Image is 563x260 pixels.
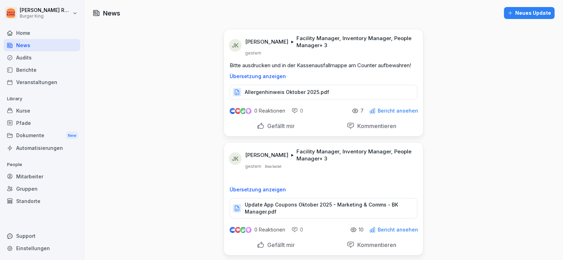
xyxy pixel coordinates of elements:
p: People [4,159,80,170]
a: Audits [4,51,80,64]
div: JK [229,152,242,165]
a: Gruppen [4,183,80,195]
p: Kommentieren [354,241,396,248]
div: 0 [292,107,303,114]
img: inspiring [245,227,251,233]
div: New [66,132,78,140]
a: Update App Coupons Oktober 2025 - Marketing & Comms - BK Manager.pdf [230,207,417,214]
p: Facility Manager, Inventory Manager, People Manager + 3 [296,35,415,49]
p: Allergenhinweis Oktober 2025.pdf [245,89,329,96]
a: DokumenteNew [4,129,80,142]
p: 0 Reaktionen [254,227,285,233]
a: News [4,39,80,51]
button: Neues Update [504,7,555,19]
p: Update App Coupons Oktober 2025 - Marketing & Comms - BK Manager.pdf [245,201,410,215]
a: Allergenhinweis Oktober 2025.pdf [230,91,417,98]
p: Bericht ansehen [378,108,418,114]
img: love [235,227,241,233]
div: 0 [292,226,303,233]
p: Facility Manager, Inventory Manager, People Manager + 3 [296,148,415,162]
p: 10 [359,227,364,233]
img: like [230,108,236,114]
p: Bearbeitet [265,164,281,169]
p: [PERSON_NAME] Rohrich [20,7,71,13]
p: [PERSON_NAME] [245,152,288,159]
a: Einstellungen [4,242,80,254]
p: Bericht ansehen [378,227,418,233]
p: Gefällt mir [264,122,295,129]
img: love [235,108,241,114]
div: JK [229,39,242,52]
p: Bitte ausdrucken und in der Kassenausfallmappe am Counter aufbewahren! [230,62,417,69]
h1: News [103,8,120,18]
p: gestern [245,50,261,56]
div: Dokumente [4,129,80,142]
a: Mitarbeiter [4,170,80,183]
p: gestern [245,164,261,169]
p: Library [4,93,80,104]
p: Kommentieren [354,122,396,129]
img: celebrate [240,108,246,114]
p: 0 Reaktionen [254,108,285,114]
a: Berichte [4,64,80,76]
p: Übersetzung anzeigen [230,187,417,192]
img: celebrate [240,227,246,233]
a: Veranstaltungen [4,76,80,88]
a: Automatisierungen [4,142,80,154]
p: 7 [360,108,364,114]
img: inspiring [245,108,251,114]
a: Home [4,27,80,39]
p: Gefällt mir [264,241,295,248]
a: Kurse [4,104,80,117]
p: Übersetzung anzeigen [230,74,417,79]
div: Neues Update [507,9,551,17]
a: Standorte [4,195,80,207]
p: Burger King [20,14,71,19]
div: Support [4,230,80,242]
img: like [230,227,236,233]
a: Pfade [4,117,80,129]
p: [PERSON_NAME] [245,38,288,45]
